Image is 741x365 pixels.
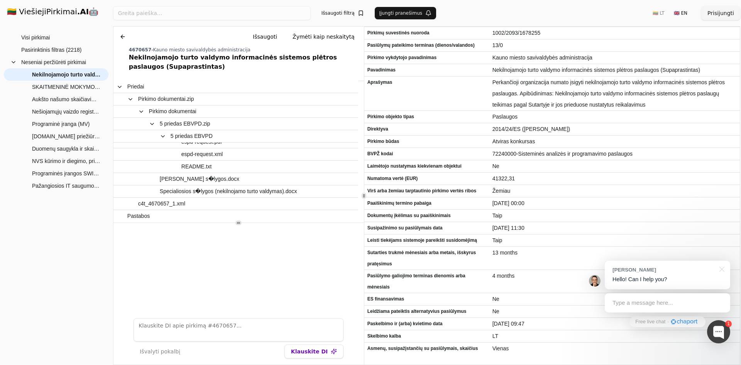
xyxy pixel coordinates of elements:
span: Specialiosios s�lygos (nekilnojamo turto valdymas).docx [160,186,297,197]
button: Prisijungti [701,6,740,20]
div: Nekilnojamojo turto valdymo informacinės sistemos plėtros paslaugos (Supaprastintas) [129,53,361,71]
span: Vienas [492,343,737,354]
span: Laimėtojo nustatymas kiekvienam objektui [367,161,486,172]
button: Žymėti kaip neskaitytą [286,30,361,44]
div: [PERSON_NAME] [612,266,715,273]
span: 41322,31 [492,173,737,184]
span: Pirkimų suvestinės nuoroda [367,27,486,39]
span: Sutarties trukmė mėnesiais arba metais, išskyrus pratęsimus [367,247,486,270]
span: Pirkimo dokumentai.zip [138,93,194,105]
span: Perkančioji organizacija numato įsigyti nekilnojamojo turto valdymo informacinės sistemos plėtros... [492,77,737,110]
span: Pastabos [127,211,150,222]
span: Ne [492,306,737,317]
span: Pirkimo objekto tipas [367,111,486,122]
span: ES finansavimas [367,294,486,305]
button: Klauskite DI [284,345,343,358]
span: README.txt [181,161,212,172]
span: 72240000-Sisteminės analizės ir programavimo paslaugos [492,148,737,160]
span: Nekilnojamojo turto valdymo informacinės sistemos plėtros paslaugos (Supaprastintas) [492,65,737,76]
span: Leisti tiekėjams sistemoje pareikšti susidomėjimą [367,235,486,246]
span: Free live chat [635,318,665,326]
span: 2014/24/ES ([PERSON_NAME]) [492,124,737,135]
span: BVPŽ kodai [367,148,486,160]
span: Ne [492,294,737,305]
span: c4t_4670657_1.xml [138,198,185,209]
span: Skelbimo kalba [367,331,486,342]
span: 1002/2093/1678255 [492,27,737,39]
input: Greita paieška... [113,6,311,20]
span: Taip [492,210,737,221]
span: Aukšto našumo skaičiavimų platforma, skirta akseleruotam duomenų apdorojimui, saugojimui ir archy... [32,93,101,105]
span: Virš arba žemiau tarptautinio pirkimo vertės ribos [367,185,486,197]
span: [DOMAIN_NAME] priežiūros paslaugos (Skelbiama apklausa) [32,131,101,142]
span: Pažangiosios IT saugumo sistemos (XDR) diegimas [32,180,101,192]
span: Paslaugos [492,111,737,122]
span: Neseniai peržiūrėti pirkimai [21,56,86,68]
p: Hello! Can I help you? [612,275,722,284]
span: Direktyva [367,124,486,135]
span: Paskelbimo ir (arba) kvietimo data [367,318,486,329]
span: Pirkimo dokumentai [149,106,196,117]
span: LT [492,331,737,342]
strong: .AI [77,7,89,16]
span: [DATE] 09:47 [492,318,737,329]
span: Pasiūlymo galiojimo terminas dienomis arba mėnesiais [367,270,486,293]
span: Paaiškinimų termino pabaiga [367,198,486,209]
span: Pasirinktinis filtras (2218) [21,44,81,56]
span: 4670657 [129,47,151,53]
span: Kauno miesto savivaldybės administracija [492,52,737,63]
span: Pirkimo vykdytojo pavadinimas [367,52,486,63]
button: 🇬🇧 EN [669,7,692,19]
span: SKAITMENINĖ MOKYMO(-SI) PLATFORMA (Mažos vertės skelbiama apklausa) [32,81,101,93]
span: 13/0 [492,40,737,51]
span: Dokumentų įkėlimas su paaiškinimais [367,210,486,221]
span: Aprašymas [367,77,486,88]
span: Leidžiama pateiktis alternatyvius pasiūlymus [367,306,486,317]
span: NVS kūrimo ir diegimo, priežiūros ir palaikymo bei modifikavimo paslaugos [32,155,101,167]
span: Taip [492,235,737,246]
span: Susipažinimo su pasiūlymais data [367,222,486,234]
button: Išsaugoti filtrą [317,7,369,19]
img: Jonas [589,275,601,287]
span: 4 months [492,270,737,282]
span: Pirkimo būdas [367,136,486,147]
button: Išsaugoti [247,30,283,44]
span: [DATE] 11:30 [492,222,737,234]
span: Nešiojamųjų vaizdo registratorių sistema (atviras konkursas) [32,106,101,117]
span: Duomenų saugykla ir skaičiavimo resursai, skirti administracinių tekstų tekstyno, anotuotų teksty... [32,143,101,154]
span: Numatoma vertė (EUR) [367,173,486,184]
a: Free live chat· [629,316,705,327]
span: 5 priedas EBVPD.zip [160,118,210,129]
div: 1 [725,321,732,327]
div: Type a message here... [605,293,730,312]
span: Žemiau [492,185,737,197]
span: Pavadinimas [367,65,486,76]
span: Priedai [127,81,144,92]
span: 13 months [492,247,737,258]
span: Pasiūlymų pateikimo terminas (dienos/valandos) [367,40,486,51]
span: Nekilnojamojo turto valdymo informacinės sistemos plėtros paslaugos (Supaprastintas) [32,69,101,80]
span: 5 priedas EBVPD [171,131,213,142]
span: Asmenų, susipažįstančių su pasiūlymais, skaičius [367,343,486,354]
div: · [667,318,669,326]
span: [PERSON_NAME] s�lygos.docx [160,173,239,185]
span: Atviras konkursas [492,136,737,147]
div: - [129,47,361,53]
span: [DATE] 00:00 [492,198,737,209]
span: Ne [492,161,737,172]
span: Programinės įrangos SWIM įgyvendinimui įsigijimas (METEO) [32,168,101,179]
span: espd-request.xml [181,149,223,160]
button: Įjungti pranešimus [375,7,436,19]
span: Visi pirkimai [21,32,50,43]
span: Programinė įranga (MV) [32,118,90,130]
span: Kauno miesto savivaldybės administracija [153,47,250,53]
